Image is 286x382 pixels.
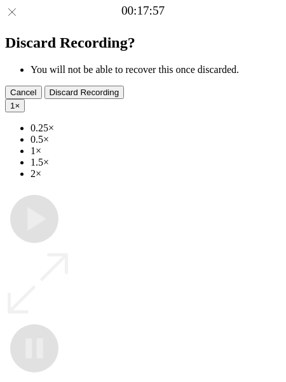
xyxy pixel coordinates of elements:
[44,86,125,99] button: Discard Recording
[10,101,15,110] span: 1
[31,134,281,145] li: 0.5×
[5,34,281,51] h2: Discard Recording?
[31,122,281,134] li: 0.25×
[31,168,281,180] li: 2×
[121,4,165,18] a: 00:17:57
[31,145,281,157] li: 1×
[5,86,42,99] button: Cancel
[5,99,25,112] button: 1×
[31,64,281,76] li: You will not be able to recover this once discarded.
[31,157,281,168] li: 1.5×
